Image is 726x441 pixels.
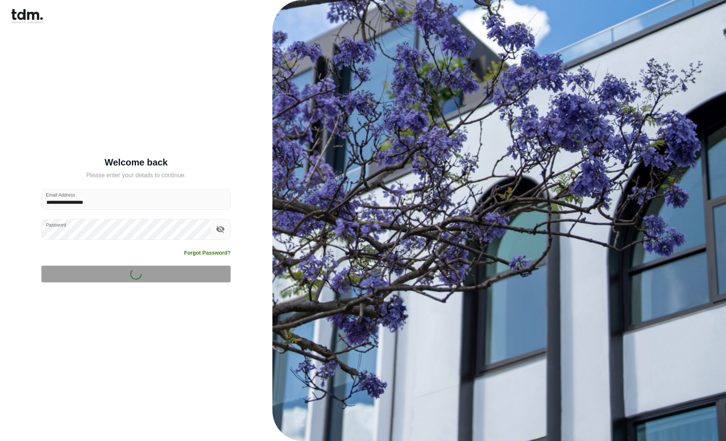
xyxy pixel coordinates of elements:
[184,249,231,257] a: Forgot Password?
[46,192,75,198] label: Email Address
[46,222,66,228] label: Password
[41,171,231,180] h5: Please enter your details to continue.
[41,159,231,166] h5: Welcome back
[214,223,227,236] button: toggle password visibility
